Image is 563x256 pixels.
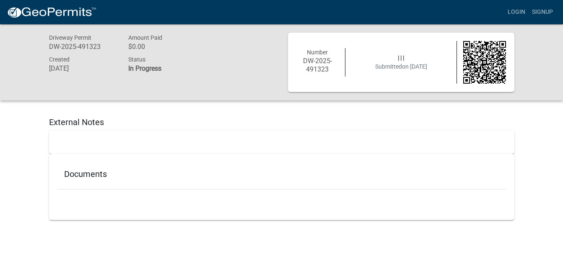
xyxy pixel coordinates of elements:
[49,64,116,72] h6: [DATE]
[49,43,116,51] h6: DW-2025-491323
[128,43,195,51] h6: $0.00
[307,49,328,56] span: Number
[529,4,556,20] a: Signup
[49,56,70,63] span: Created
[504,4,529,20] a: Login
[49,34,91,41] span: Driveway Permit
[128,56,145,63] span: Status
[296,57,339,73] h6: DW-2025-491323
[128,34,162,41] span: Amount Paid
[64,169,499,179] h5: Documents
[398,54,404,61] span: | | |
[49,117,514,127] h5: External Notes
[128,64,161,72] strong: In Progress
[463,41,506,84] img: QR code
[375,63,427,70] span: Submitted on [DATE]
